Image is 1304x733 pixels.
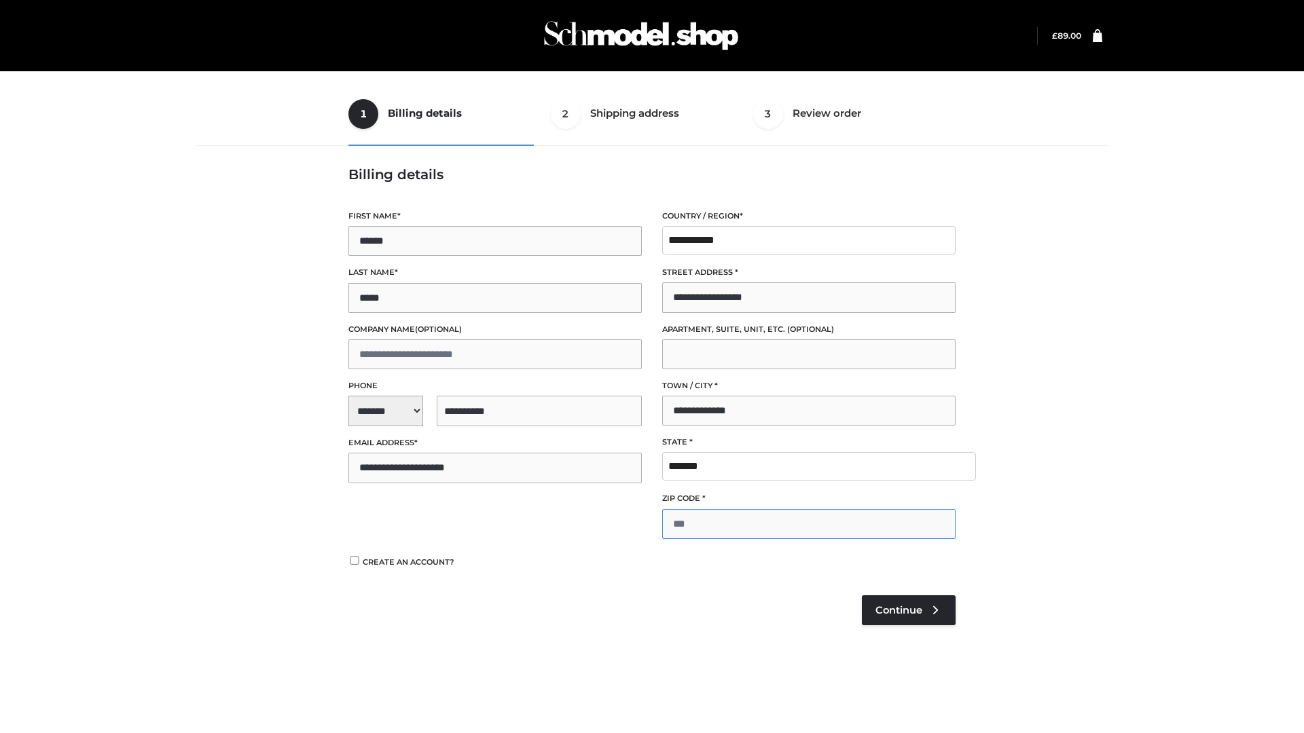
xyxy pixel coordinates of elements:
a: Continue [862,595,956,625]
label: Phone [348,379,642,392]
label: First name [348,210,642,223]
span: (optional) [415,324,462,334]
span: (optional) [787,324,834,334]
label: Last name [348,266,642,279]
h3: Billing details [348,166,956,183]
span: £ [1052,31,1057,41]
img: Schmodel Admin 964 [539,9,743,62]
label: Country / Region [662,210,956,223]
span: Continue [875,604,922,616]
label: Apartment, suite, unit, etc. [662,323,956,336]
label: Email address [348,436,642,449]
label: Street address [662,266,956,279]
label: Company name [348,323,642,336]
label: ZIP Code [662,492,956,505]
label: Town / City [662,379,956,392]
span: Create an account? [363,557,454,567]
input: Create an account? [348,556,361,565]
label: State [662,436,956,449]
a: £89.00 [1052,31,1081,41]
bdi: 89.00 [1052,31,1081,41]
